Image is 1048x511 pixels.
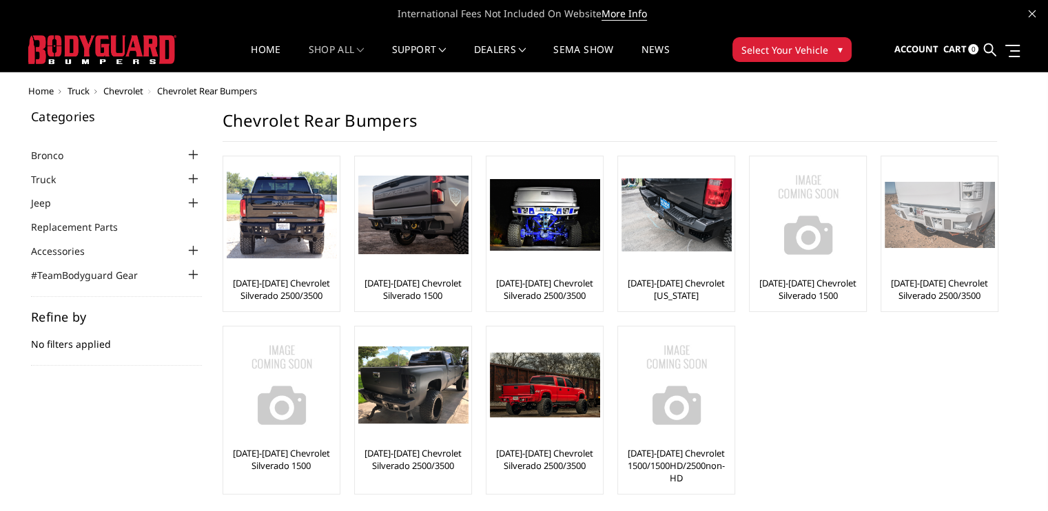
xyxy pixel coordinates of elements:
[943,43,966,55] span: Cart
[31,244,102,258] a: Accessories
[838,42,843,56] span: ▾
[223,110,997,142] h1: Chevrolet Rear Bumpers
[31,268,155,282] a: #TeamBodyguard Gear
[753,160,863,270] img: No Image
[28,85,54,97] a: Home
[732,37,852,62] button: Select Your Vehicle
[968,44,978,54] span: 0
[227,277,336,302] a: [DATE]-[DATE] Chevrolet Silverado 2500/3500
[31,172,73,187] a: Truck
[392,45,446,72] a: Support
[894,31,938,68] a: Account
[753,160,863,270] a: No Image
[227,330,336,440] a: No Image
[602,7,647,21] a: More Info
[885,277,994,302] a: [DATE]-[DATE] Chevrolet Silverado 2500/3500
[227,330,337,440] img: No Image
[553,45,613,72] a: SEMA Show
[621,330,732,440] img: No Image
[621,330,731,440] a: No Image
[358,447,468,472] a: [DATE]-[DATE] Chevrolet Silverado 2500/3500
[31,148,81,163] a: Bronco
[490,277,599,302] a: [DATE]-[DATE] Chevrolet Silverado 2500/3500
[358,277,468,302] a: [DATE]-[DATE] Chevrolet Silverado 1500
[741,43,828,57] span: Select Your Vehicle
[28,35,176,64] img: BODYGUARD BUMPERS
[31,110,202,123] h5: Categories
[31,311,202,323] h5: Refine by
[894,43,938,55] span: Account
[31,311,202,366] div: No filters applied
[31,220,135,234] a: Replacement Parts
[157,85,257,97] span: Chevrolet Rear Bumpers
[943,31,978,68] a: Cart 0
[103,85,143,97] a: Chevrolet
[621,277,731,302] a: [DATE]-[DATE] Chevrolet [US_STATE]
[474,45,526,72] a: Dealers
[641,45,669,72] a: News
[309,45,364,72] a: shop all
[68,85,90,97] a: Truck
[490,447,599,472] a: [DATE]-[DATE] Chevrolet Silverado 2500/3500
[621,447,731,484] a: [DATE]-[DATE] Chevrolet 1500/1500HD/2500non-HD
[979,445,1048,511] iframe: Chat Widget
[753,277,863,302] a: [DATE]-[DATE] Chevrolet Silverado 1500
[31,196,68,210] a: Jeep
[227,447,336,472] a: [DATE]-[DATE] Chevrolet Silverado 1500
[251,45,280,72] a: Home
